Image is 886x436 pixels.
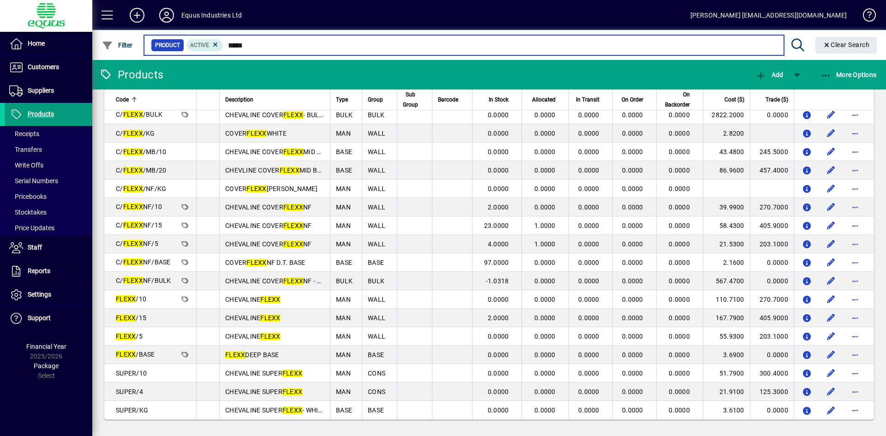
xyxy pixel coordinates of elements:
[622,259,643,266] span: 0.0000
[488,203,509,211] span: 2.0000
[260,296,280,303] em: FLEXX
[669,111,690,119] span: 0.0000
[703,106,750,124] td: 2822.2000
[368,333,385,340] span: WALL
[669,370,690,377] span: 0.0000
[246,259,266,266] em: FLEXX
[438,95,467,105] div: Barcode
[534,240,556,248] span: 1.0000
[578,203,599,211] span: 0.0000
[824,403,838,418] button: Edit
[578,148,599,155] span: 0.0000
[848,311,862,325] button: More options
[848,218,862,233] button: More options
[123,167,143,174] em: FLEXX
[848,329,862,344] button: More options
[368,203,385,211] span: WALL
[368,95,391,105] div: Group
[225,370,302,377] span: CHEVALINE SUPER
[225,148,353,155] span: CHEVALINE COVER MID BASE 10LTR
[368,240,385,248] span: WALL
[578,240,599,248] span: 0.0000
[28,291,51,298] span: Settings
[116,388,143,395] span: SUPER/4
[190,42,209,48] span: Active
[9,193,47,200] span: Pricebooks
[662,90,698,110] div: On Backorder
[622,185,643,192] span: 0.0000
[225,277,353,285] span: CHEVALINE COVER NF - BULK BREW
[116,221,162,229] span: C/ NF/15
[186,39,223,51] mat-chip: Activation Status: Active
[28,314,51,322] span: Support
[116,333,136,340] em: FLEXX
[9,177,58,185] span: Serial Numbers
[225,95,324,105] div: Description
[703,216,750,235] td: 58.4300
[724,95,744,105] span: Cost ($)
[336,95,356,105] div: Type
[578,167,599,174] span: 0.0000
[9,146,42,153] span: Transfers
[824,292,838,307] button: Edit
[225,351,279,358] span: DEEP BASE
[488,240,509,248] span: 4.0000
[824,163,838,178] button: Edit
[368,370,385,377] span: CONS
[484,222,509,229] span: 23.0000
[28,87,54,94] span: Suppliers
[848,237,862,251] button: More options
[116,185,166,192] span: C/ /NF/KG
[578,111,599,119] span: 0.0000
[225,185,317,192] span: COVER [PERSON_NAME]
[5,283,92,306] a: Settings
[225,203,312,211] span: CHEVALINE COVER NF
[578,296,599,303] span: 0.0000
[848,274,862,288] button: More options
[116,314,136,322] em: FLEXX
[824,108,838,122] button: Edit
[823,41,870,48] span: Clear Search
[527,95,563,105] div: Allocated
[534,130,556,137] span: 0.0000
[669,222,690,229] span: 0.0000
[152,7,181,24] button: Profile
[622,130,643,137] span: 0.0000
[116,111,162,118] span: C/ /BULK
[336,240,351,248] span: MAN
[5,126,92,142] a: Receipts
[116,258,171,266] span: C/ NF/BASE
[534,296,556,303] span: 0.0000
[848,292,862,307] button: More options
[824,366,838,381] button: Edit
[116,351,155,358] span: /BASE
[368,296,385,303] span: WALL
[622,240,643,248] span: 0.0000
[578,351,599,358] span: 0.0000
[9,224,54,232] span: Price Updates
[578,277,599,285] span: 0.0000
[622,203,643,211] span: 0.0000
[848,366,862,381] button: More options
[484,259,509,266] span: 97.0000
[123,203,143,210] em: FLEXX
[116,240,158,247] span: C/ NF/5
[750,327,794,346] td: 203.1000
[703,309,750,327] td: 167.7900
[824,274,838,288] button: Edit
[336,203,351,211] span: MAN
[622,111,643,119] span: 0.0000
[225,222,312,229] span: CHEVALINE COVER NF
[488,333,509,340] span: 0.0000
[225,111,343,119] span: CHEVALINE COVER - BULK BREW
[336,259,352,266] span: BASE
[225,314,281,322] span: CHEVALINE
[5,79,92,102] a: Suppliers
[750,198,794,216] td: 270.7000
[534,222,556,229] span: 1.0000
[283,277,303,285] em: FLEXX
[28,244,42,251] span: Staff
[403,90,418,110] span: Sub Group
[5,307,92,330] a: Support
[246,185,266,192] em: FLEXX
